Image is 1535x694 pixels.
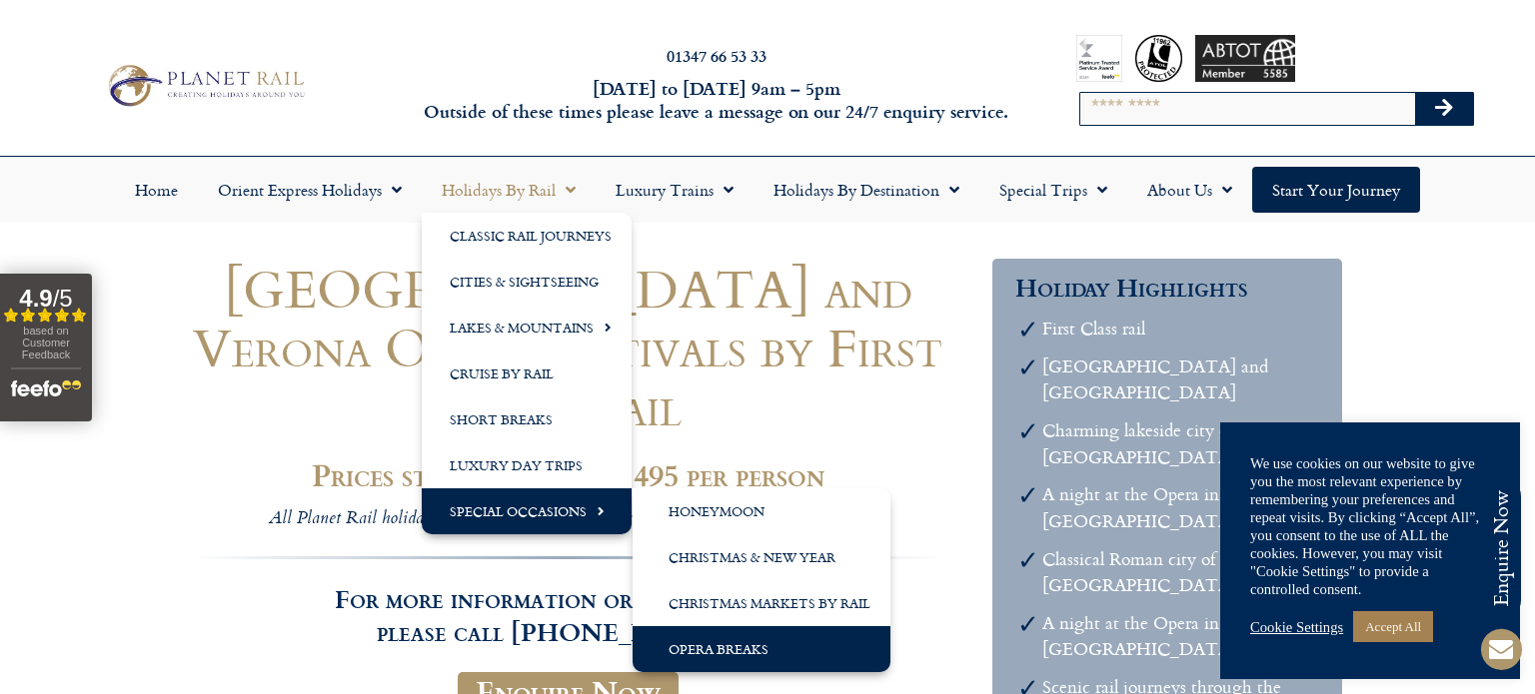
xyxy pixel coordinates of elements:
a: Special Trips [979,167,1127,213]
a: Special Occasions [422,488,632,534]
a: Opera Breaks [633,626,890,672]
a: Lakes & Mountains [422,305,632,350]
a: Start your Journey [1252,167,1420,213]
a: Orient Express Holidays [198,167,422,213]
a: Holidays by Rail [422,167,596,213]
a: Christmas & New Year [633,534,890,580]
h6: [DATE] to [DATE] 9am – 5pm Outside of these times please leave a message on our 24/7 enquiry serv... [415,77,1018,124]
a: Home [115,167,198,213]
div: We use cookies on our website to give you the most relevant experience by remembering your prefer... [1250,454,1490,598]
a: Honeymoon [633,488,890,534]
a: Classic Rail Journeys [422,213,632,259]
img: Planet Rail Train Holidays Logo [100,60,310,111]
ul: Special Occasions [633,488,890,672]
button: Search [1415,93,1473,125]
a: Christmas Markets by Rail [633,580,890,626]
nav: Menu [10,167,1525,213]
a: Cookie Settings [1250,618,1343,636]
a: 01347 66 53 33 [667,44,767,67]
ul: Holidays by Rail [422,213,632,534]
a: Luxury Trains [596,167,754,213]
a: Holidays by Destination [754,167,979,213]
a: Cruise by Rail [422,350,632,396]
a: Accept All [1353,611,1433,642]
a: About Us [1127,167,1252,213]
a: Short Breaks [422,396,632,442]
a: Cities & Sightseeing [422,259,632,305]
a: Luxury Day Trips [422,442,632,488]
